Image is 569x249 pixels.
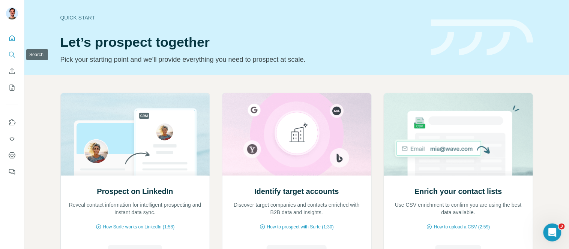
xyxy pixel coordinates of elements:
[60,54,422,65] p: Pick your starting point and we’ll provide everything you need to prospect at scale.
[60,35,422,50] h1: Let’s prospect together
[222,93,372,176] img: Identify target accounts
[6,149,18,162] button: Dashboard
[254,186,339,197] h2: Identify target accounts
[392,201,525,216] p: Use CSV enrichment to confirm you are using the best data available.
[434,224,490,230] span: How to upload a CSV (2:59)
[6,7,18,19] img: Avatar
[543,224,561,242] iframe: Intercom live chat
[103,224,175,230] span: How Surfe works on LinkedIn (1:58)
[6,48,18,61] button: Search
[97,186,173,197] h2: Prospect on LinkedIn
[414,186,502,197] h2: Enrich your contact lists
[384,93,533,176] img: Enrich your contact lists
[230,201,364,216] p: Discover target companies and contacts enriched with B2B data and insights.
[60,14,422,21] div: Quick start
[68,201,202,216] p: Reveal contact information for intelligent prospecting and instant data sync.
[431,19,533,56] img: banner
[559,224,565,230] span: 3
[267,224,334,230] span: How to prospect with Surfe (1:30)
[6,64,18,78] button: Enrich CSV
[6,81,18,94] button: My lists
[6,132,18,146] button: Use Surfe API
[6,116,18,129] button: Use Surfe on LinkedIn
[60,93,210,176] img: Prospect on LinkedIn
[6,31,18,45] button: Quick start
[6,165,18,179] button: Feedback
